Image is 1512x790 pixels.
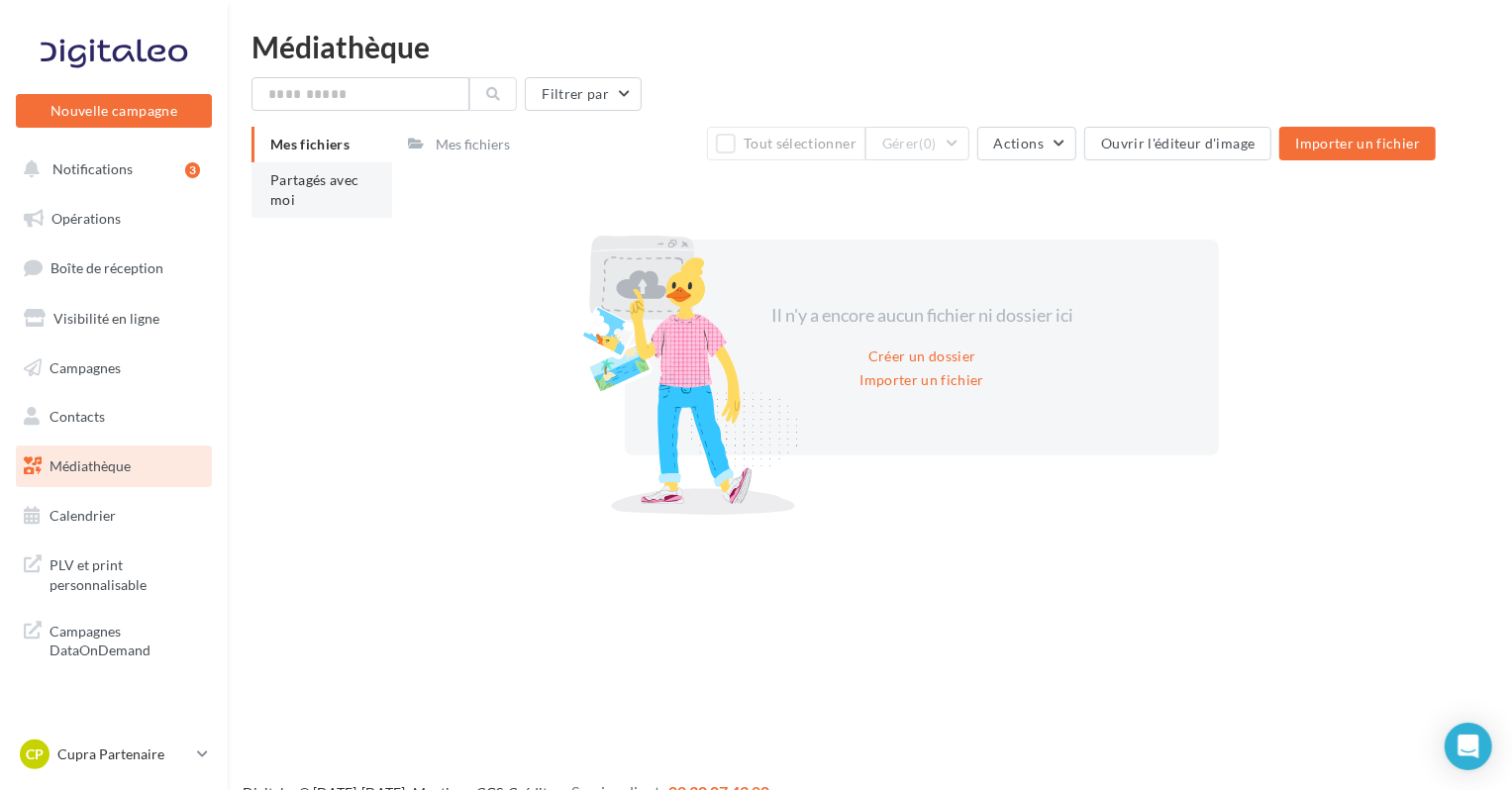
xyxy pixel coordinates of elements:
[50,507,116,524] span: Calendrier
[270,171,359,208] span: Partagés avec moi
[852,368,992,392] button: Importer un fichier
[1445,723,1492,770] div: Open Intercom Messenger
[57,744,189,764] p: Cupra Partenaire
[977,127,1076,160] button: Actions
[12,543,216,602] a: PLV et print personnalisable
[16,94,212,128] button: Nouvelle campagne
[270,136,350,152] span: Mes fichiers
[51,210,121,227] span: Opérations
[920,136,937,151] span: (0)
[52,160,133,177] span: Notifications
[12,610,216,668] a: Campagnes DataOnDemand
[50,618,204,660] span: Campagnes DataOnDemand
[50,259,163,276] span: Boîte de réception
[50,551,204,594] span: PLV et print personnalisable
[252,32,1488,61] div: Médiathèque
[50,358,121,375] span: Campagnes
[12,445,216,487] a: Médiathèque
[26,744,44,764] span: CP
[12,148,208,190] button: Notifications 3
[12,198,216,240] a: Opérations
[771,304,1073,326] span: Il n'y a encore aucun fichier ni dossier ici
[16,736,212,773] a: CP Cupra Partenaire
[12,247,216,289] a: Boîte de réception
[185,162,200,178] div: 3
[50,457,131,474] span: Médiathèque
[707,127,865,160] button: Tout sélectionner
[1279,127,1436,160] button: Importer un fichier
[436,135,510,154] div: Mes fichiers
[994,135,1044,151] span: Actions
[525,77,642,111] button: Filtrer par
[1295,135,1420,151] span: Importer un fichier
[860,345,984,368] button: Créer un dossier
[1084,127,1271,160] button: Ouvrir l'éditeur d'image
[12,396,216,438] a: Contacts
[12,495,216,537] a: Calendrier
[50,408,105,425] span: Contacts
[12,347,216,389] a: Campagnes
[53,310,159,327] span: Visibilité en ligne
[12,298,216,340] a: Visibilité en ligne
[865,127,969,160] button: Gérer(0)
